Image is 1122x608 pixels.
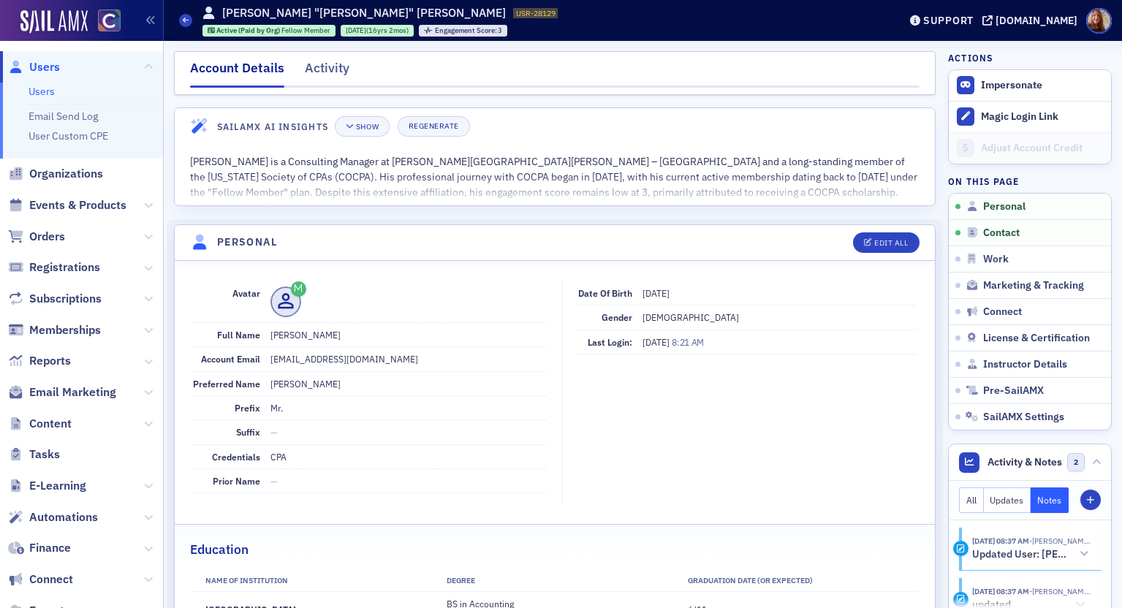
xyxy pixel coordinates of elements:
[346,26,366,35] span: [DATE]
[201,353,260,365] span: Account Email
[948,175,1112,188] h4: On this page
[983,384,1044,398] span: Pre-SailAMX
[29,259,100,275] span: Registrations
[217,329,260,341] span: Full Name
[8,322,101,338] a: Memberships
[996,14,1077,27] div: [DOMAIN_NAME]
[29,509,98,525] span: Automations
[29,446,60,463] span: Tasks
[29,571,73,588] span: Connect
[959,487,984,513] button: All
[983,411,1064,424] span: SailAMX Settings
[435,26,499,35] span: Engagement Score :
[953,592,969,607] div: Update
[190,540,249,559] h2: Education
[8,353,71,369] a: Reports
[643,287,670,299] span: [DATE]
[1031,487,1069,513] button: Notes
[356,123,379,131] div: Show
[29,110,98,123] a: Email Send Log
[216,26,281,35] span: Active (Paid by Org)
[675,570,917,592] th: Graduation Date (Or Expected)
[874,239,908,247] div: Edit All
[270,396,547,419] dd: Mr.
[222,5,506,21] h1: [PERSON_NAME] "[PERSON_NAME]" [PERSON_NAME]
[8,384,116,400] a: Email Marketing
[29,384,116,400] span: Email Marketing
[281,26,330,35] span: Fellow Member
[578,287,632,299] span: Date of Birth
[984,487,1031,513] button: Updates
[29,229,65,245] span: Orders
[270,426,278,438] span: —
[434,570,675,592] th: Degree
[29,322,101,338] span: Memberships
[1029,536,1091,546] span: Sheila Duggan
[270,347,547,370] dd: [EMAIL_ADDRESS][DOMAIN_NAME]
[8,259,100,275] a: Registrations
[8,571,73,588] a: Connect
[29,478,86,494] span: E-Learning
[972,536,1029,546] time: 8/18/2025 08:37 AM
[981,142,1104,155] div: Adjust Account Credit
[923,14,974,27] div: Support
[29,166,103,182] span: Organizations
[270,372,547,395] dd: [PERSON_NAME]
[853,232,919,253] button: Edit All
[981,110,1104,123] div: Magic Login Link
[8,446,60,463] a: Tasks
[235,402,260,414] span: Prefix
[983,253,1009,266] span: Work
[8,478,86,494] a: E-Learning
[270,475,278,487] span: —
[1086,8,1112,34] span: Profile
[588,336,632,348] span: Last Login:
[8,509,98,525] a: Automations
[190,58,284,88] div: Account Details
[217,235,277,250] h4: Personal
[983,332,1090,345] span: License & Certification
[346,26,409,35] div: (16yrs 2mos)
[270,445,547,468] dd: CPA
[8,197,126,213] a: Events & Products
[643,305,917,329] dd: [DEMOGRAPHIC_DATA]
[341,25,414,37] div: 2009-05-31 00:00:00
[193,570,434,592] th: Name of Institution
[398,116,470,137] button: Regenerate
[193,378,260,389] span: Preferred Name
[602,311,632,323] span: Gender
[988,455,1062,470] span: Activity & Notes
[8,229,65,245] a: Orders
[8,540,71,556] a: Finance
[948,51,993,64] h4: Actions
[8,166,103,182] a: Organizations
[213,475,260,487] span: Prior Name
[983,227,1020,240] span: Contact
[29,540,71,556] span: Finance
[335,116,390,137] button: Show
[217,120,328,133] h4: SailAMX AI Insights
[1067,453,1085,471] span: 2
[236,426,260,438] span: Suffix
[972,586,1029,596] time: 8/18/2025 08:37 AM
[672,336,704,348] span: 8:21 AM
[983,279,1084,292] span: Marketing & Tracking
[98,9,121,32] img: SailAMX
[305,58,349,85] div: Activity
[8,416,72,432] a: Content
[972,547,1091,562] button: Updated User: [PERSON_NAME]
[8,291,102,307] a: Subscriptions
[419,25,507,37] div: Engagement Score: 3
[20,10,88,34] img: SailAMX
[29,353,71,369] span: Reports
[949,101,1111,132] button: Magic Login Link
[232,287,260,299] span: Avatar
[983,358,1067,371] span: Instructor Details
[981,79,1042,92] button: Impersonate
[29,416,72,432] span: Content
[208,26,331,35] a: Active (Paid by Org) Fellow Member
[29,197,126,213] span: Events & Products
[88,9,121,34] a: View Homepage
[643,336,672,348] span: [DATE]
